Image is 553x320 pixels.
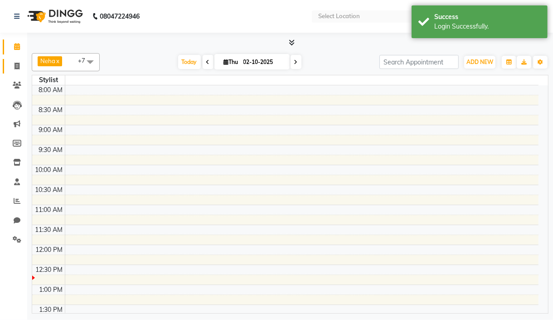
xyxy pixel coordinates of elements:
[78,57,92,64] span: +7
[434,22,541,31] div: Login Successfully.
[379,55,459,69] input: Search Appointment
[222,59,241,65] span: Thu
[37,85,65,95] div: 8:00 AM
[241,55,286,69] input: 2025-10-02
[34,185,65,195] div: 10:30 AM
[178,55,201,69] span: Today
[32,75,65,85] div: Stylist
[34,225,65,235] div: 11:30 AM
[38,285,65,295] div: 1:00 PM
[34,265,65,275] div: 12:30 PM
[55,57,59,64] a: x
[34,245,65,255] div: 12:00 PM
[37,125,65,135] div: 9:00 AM
[40,57,55,64] span: Neha
[464,56,495,69] button: ADD NEW
[100,4,140,29] b: 08047224946
[34,205,65,215] div: 11:00 AM
[466,59,493,65] span: ADD NEW
[318,12,360,21] div: Select Location
[434,12,541,22] div: Success
[23,4,85,29] img: logo
[37,145,65,155] div: 9:30 AM
[37,105,65,115] div: 8:30 AM
[34,165,65,175] div: 10:00 AM
[38,305,65,315] div: 1:30 PM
